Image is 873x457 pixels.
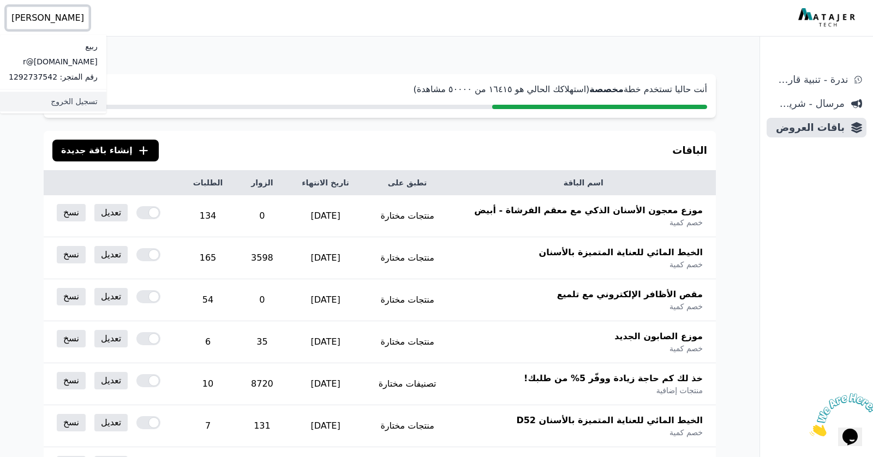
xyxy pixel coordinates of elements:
span: خصم كمية [669,343,703,354]
td: منتجات مختارة [364,405,451,447]
td: [DATE] [288,363,364,405]
a: نسخ [57,330,86,347]
th: تطبق على [364,171,451,195]
td: 131 [237,405,287,447]
span: [PERSON_NAME] [11,11,84,25]
a: تعديل [94,414,128,431]
span: منتجات إضافية [656,385,703,396]
span: خصم كمية [669,259,703,270]
p: رقم المتجر: 1292737542 [9,71,98,82]
td: 8720 [237,363,287,405]
span: موزع الصابون الجديد [614,330,703,343]
a: تعديل [94,246,128,263]
span: خصم كمية [669,301,703,312]
th: تاريخ الانتهاء [288,171,364,195]
span: خذ لك كم حاجة زيادة ووفّر 5% من طلبك! [524,372,703,385]
td: 0 [237,279,287,321]
a: تعديل [94,330,128,347]
p: r@[DOMAIN_NAME] [9,56,98,67]
span: الخيط المائي للعناية المتميزة بالأسنان D52 [516,414,703,427]
a: نسخ [57,204,86,221]
td: [DATE] [288,321,364,363]
a: نسخ [57,372,86,389]
span: مرسال - شريط دعاية [771,96,845,111]
th: الزوار [237,171,287,195]
p: ربيع [9,41,98,52]
td: [DATE] [288,237,364,279]
td: 134 [179,195,237,237]
img: الدردشة الملفتة للإنتباه [4,4,72,47]
a: نسخ [57,414,86,431]
a: تعديل [94,204,128,221]
td: 3598 [237,237,287,279]
span: باقات العروض [771,120,845,135]
span: مقص الأظافر الإلكتروني مع تلميع [557,288,703,301]
span: إنشاء باقة جديدة [61,144,133,157]
td: 54 [179,279,237,321]
td: [DATE] [288,279,364,321]
span: خصم كمية [669,217,703,228]
td: 10 [179,363,237,405]
td: 0 [237,195,287,237]
td: 165 [179,237,237,279]
td: 35 [237,321,287,363]
span: موزع معجون الأسنان الذكي مع معقم الفرشاة - أبيض [474,204,703,217]
td: منتجات مختارة [364,279,451,321]
td: منتجات مختارة [364,237,451,279]
span: خصم كمية [669,427,703,438]
p: أنت حاليا تستخدم خطة (استهلاكك الحالي هو ١٦٤١٥ من ٥۰۰۰۰ مشاهدة) [52,83,707,96]
button: إنشاء باقة جديدة [52,140,159,161]
span: الخيط المائي للعناية المتميزة بالأسنان [539,246,703,259]
td: تصنيفات مختارة [364,363,451,405]
a: نسخ [57,246,86,263]
td: منتجات مختارة [364,195,451,237]
th: الطلبات [179,171,237,195]
td: [DATE] [288,195,364,237]
img: MatajerTech Logo [798,8,858,28]
h3: الباقات [672,143,707,158]
span: ندرة - تنبية قارب علي النفاذ [771,72,848,87]
td: منتجات مختارة [364,321,451,363]
button: $i18n('chat', 'chat_widget') [11,14,35,33]
a: تعديل [94,372,128,389]
td: 6 [179,321,237,363]
iframe: chat widget [805,389,873,441]
strong: مخصصة [589,84,624,94]
a: نسخ [57,288,86,305]
a: تعديل [94,288,128,305]
button: [PERSON_NAME] [7,7,89,29]
td: 7 [179,405,237,447]
th: اسم الباقة [451,171,716,195]
td: [DATE] [288,405,364,447]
